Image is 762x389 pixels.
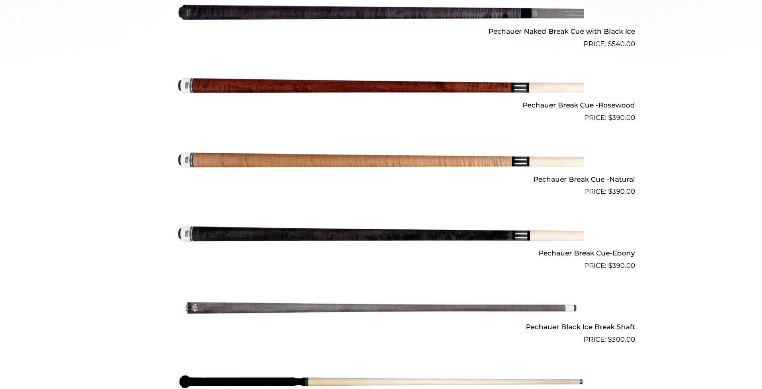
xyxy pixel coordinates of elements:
[608,187,635,195] bdi: 390.00
[127,53,635,123] a: Pechauer Break Cue -Rosewood $390.00
[178,126,584,194] img: Pechauer Break Cue -Natural
[608,40,612,48] span: $
[608,261,612,269] span: $
[127,320,635,334] h2: Pechauer Black Ice Break Shaft
[127,24,635,38] h2: Pechauer Naked Break Cue with Black Ice
[127,126,635,197] a: Pechauer Break Cue -Natural $390.00
[608,335,635,343] bdi: 300.00
[178,53,584,120] img: Pechauer Break Cue -Rosewood
[608,335,612,343] span: $
[608,40,635,48] bdi: 540.00
[178,274,584,342] img: Pechauer Black Ice Break Shaft
[127,98,635,113] h2: Pechauer Break Cue -Rosewood
[127,200,635,271] a: Pechauer Break Cue-Ebony $390.00
[127,274,635,345] a: Pechauer Black Ice Break Shaft $300.00
[127,172,635,186] h2: Pechauer Break Cue -Natural
[608,261,635,269] bdi: 390.00
[127,245,635,260] h2: Pechauer Break Cue-Ebony
[608,113,612,122] span: $
[608,113,635,122] bdi: 390.00
[608,187,612,195] span: $
[178,200,584,267] img: Pechauer Break Cue-Ebony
